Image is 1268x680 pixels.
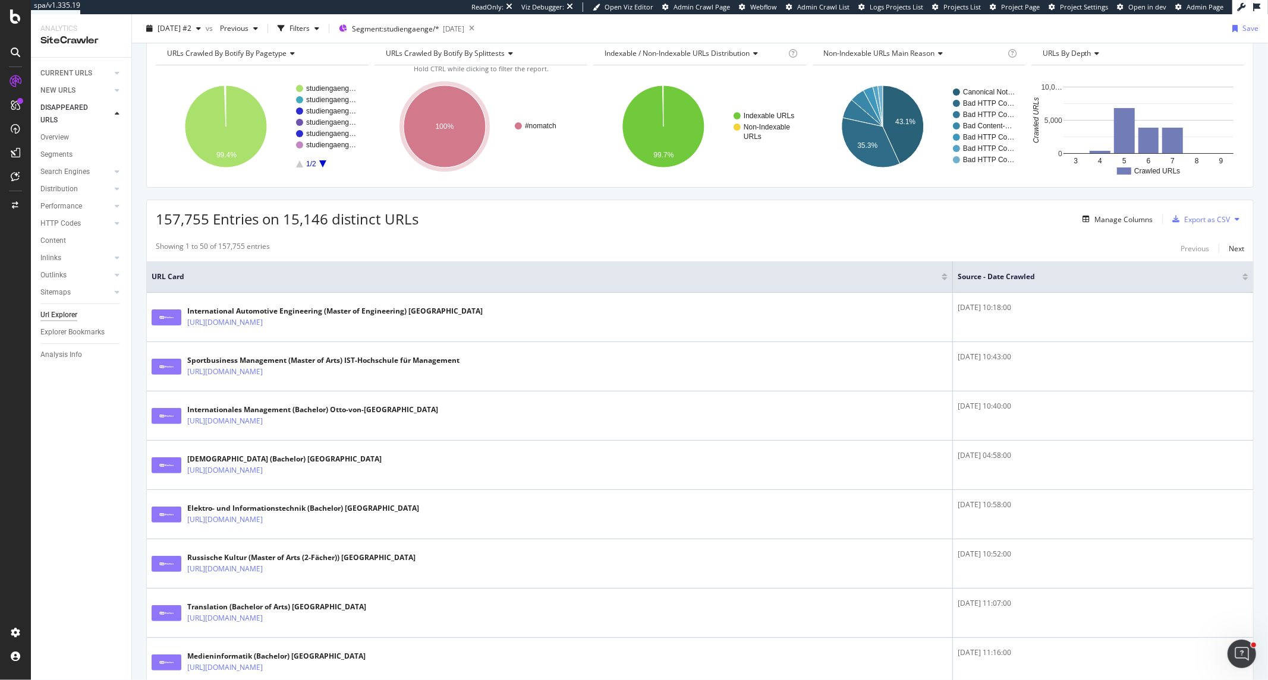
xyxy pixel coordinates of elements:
img: main image [152,507,181,523]
span: Admin Page [1187,2,1223,11]
div: Overview [40,131,69,144]
a: Open Viz Editor [593,2,653,12]
div: [DATE] 11:07:00 [958,598,1248,609]
span: URLs by Depth [1043,48,1091,58]
a: Performance [40,200,111,213]
span: Indexable / Non-Indexable URLs distribution [605,48,750,58]
div: Filters [290,23,310,33]
text: URLs [744,132,762,141]
span: Previous [215,23,248,33]
span: Project Settings [1060,2,1108,11]
div: Previous [1181,243,1209,254]
button: Save [1228,19,1258,38]
span: Open Viz Editor [605,2,653,11]
h4: URLs Crawled By Botify By splittests [383,44,577,63]
a: Distribution [40,183,111,195]
div: Explorer Bookmarks [40,326,105,339]
a: Project Page [990,2,1040,12]
div: Viz Debugger: [521,2,564,12]
button: Manage Columns [1078,212,1153,226]
div: Search Engines [40,166,90,178]
a: Outlinks [40,269,111,282]
div: Export as CSV [1184,214,1230,224]
div: Medieninformatik (Bachelor) [GEOGRAPHIC_DATA] [187,651,366,662]
a: Explorer Bookmarks [40,326,123,339]
svg: A chart. [1031,75,1244,178]
div: [DEMOGRAPHIC_DATA] (Bachelor) [GEOGRAPHIC_DATA] [187,454,382,464]
text: 0 [1058,150,1062,158]
a: Search Engines [40,166,111,178]
svg: A chart. [813,75,1025,178]
span: Project Page [1001,2,1040,11]
div: Inlinks [40,252,61,264]
text: Bad HTTP Co… [963,156,1014,164]
text: studiengaeng… [306,141,356,149]
div: [DATE] 10:58:00 [958,499,1248,510]
img: main image [152,408,181,424]
a: CURRENT URLS [40,67,111,80]
iframe: Intercom live chat [1228,640,1256,668]
text: Canonical Not… [963,88,1015,96]
div: Analysis Info [40,349,82,361]
text: 7 [1171,157,1175,165]
div: [DATE] 10:52:00 [958,549,1248,559]
span: 2025 Jul. 1st #2 [158,23,191,33]
a: [URL][DOMAIN_NAME] [187,662,263,673]
a: [URL][DOMAIN_NAME] [187,317,263,328]
a: Admin Page [1175,2,1223,12]
div: Sitemaps [40,286,71,299]
text: Bad HTTP Co… [963,144,1014,153]
div: HTTP Codes [40,217,81,230]
span: Open in dev [1128,2,1166,11]
div: Performance [40,200,82,213]
a: Sitemaps [40,286,111,299]
a: HTTP Codes [40,217,111,230]
span: Hold CTRL while clicking to filter the report. [414,64,549,73]
a: Analysis Info [40,349,123,361]
h4: Indexable / Non-Indexable URLs Distribution [602,44,786,63]
text: Bad HTTP Co… [963,133,1014,141]
div: [DATE] 10:18:00 [958,302,1248,313]
a: Project Settings [1049,2,1108,12]
text: 10,0… [1041,83,1062,91]
text: Non-Indexable [744,123,790,131]
span: Source - Date Crawled [958,271,1225,282]
div: Outlinks [40,269,67,282]
svg: A chart. [375,75,587,178]
a: NEW URLS [40,84,111,97]
span: URL Card [152,271,939,282]
div: [DATE] 10:40:00 [958,401,1248,412]
svg: A chart. [156,75,369,178]
text: studiengaeng… [306,96,356,104]
button: Filters [273,19,324,38]
div: NEW URLS [40,84,75,97]
h4: URLs by Depth [1040,44,1234,63]
button: Previous [1181,241,1209,255]
svg: A chart. [593,75,806,178]
a: [URL][DOMAIN_NAME] [187,366,263,378]
div: SiteCrawler [40,34,122,48]
a: [URL][DOMAIN_NAME] [187,464,263,476]
span: Admin Crawl List [797,2,849,11]
a: Segments [40,148,123,161]
text: studiengaeng… [306,118,356,126]
h4: Non-Indexable URLs Main Reason [822,44,1005,63]
div: CURRENT URLS [40,67,92,80]
img: main image [152,309,181,325]
text: 100% [436,122,454,131]
text: 99.4% [216,151,237,159]
img: main image [152,457,181,473]
div: International Automotive Engineering (Master of Engineering) [GEOGRAPHIC_DATA] [187,306,483,317]
div: Internationales Management (Bachelor) Otto-von-[GEOGRAPHIC_DATA] [187,404,438,415]
button: Export as CSV [1168,210,1230,229]
div: Elektro- und Informationstechnik (Bachelor) [GEOGRAPHIC_DATA] [187,503,419,514]
span: vs [206,23,215,33]
span: Segment: studiengaenge/* [352,24,439,34]
a: [URL][DOMAIN_NAME] [187,563,263,575]
a: Projects List [932,2,981,12]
